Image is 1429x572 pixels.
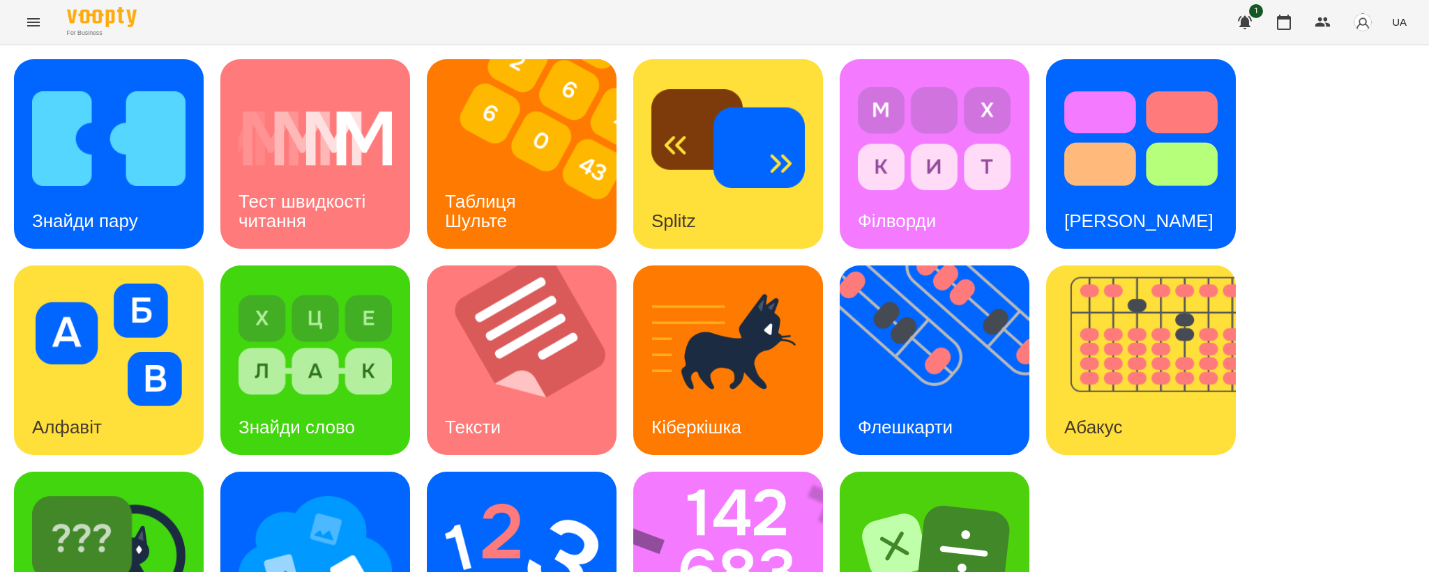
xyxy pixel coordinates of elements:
h3: Таблиця Шульте [445,191,521,231]
h3: Алфавіт [32,417,102,438]
h3: Філворди [858,210,936,231]
img: Voopty Logo [67,7,137,27]
img: Флешкарти [840,265,1047,455]
img: Таблиця Шульте [427,59,634,249]
h3: Тексти [445,417,501,438]
span: UA [1392,15,1407,29]
img: Тест швидкості читання [239,77,392,200]
span: 1 [1249,4,1263,18]
h3: Тест швидкості читання [239,191,370,231]
h3: [PERSON_NAME] [1064,210,1213,231]
img: Абакус [1046,265,1253,455]
a: КіберкішкаКіберкішка [633,265,823,455]
a: Знайди паруЗнайди пару [14,59,204,249]
a: Таблиця ШультеТаблиця Шульте [427,59,617,249]
a: АбакусАбакус [1046,265,1236,455]
a: ФлешкартиФлешкарти [840,265,1029,455]
a: АлфавітАлфавіт [14,265,204,455]
a: Тест швидкості читанняТест швидкості читання [220,59,410,249]
img: Знайди слово [239,284,392,406]
span: For Business [67,29,137,38]
button: Menu [17,6,50,39]
img: Філворди [858,77,1011,200]
img: Алфавіт [32,284,186,406]
a: ТекстиТексти [427,265,617,455]
img: Тест Струпа [1064,77,1218,200]
h3: Splitz [651,210,696,231]
a: Тест Струпа[PERSON_NAME] [1046,59,1236,249]
h3: Флешкарти [858,417,953,438]
img: Кіберкішка [651,284,805,406]
a: Знайди словоЗнайди слово [220,265,410,455]
img: Тексти [427,265,634,455]
h3: Знайди слово [239,417,355,438]
h3: Абакус [1064,417,1122,438]
button: UA [1386,9,1412,35]
img: avatar_s.png [1353,13,1373,32]
h3: Кіберкішка [651,417,741,438]
a: ФілвордиФілворди [840,59,1029,249]
img: Знайди пару [32,77,186,200]
img: Splitz [651,77,805,200]
a: SplitzSplitz [633,59,823,249]
h3: Знайди пару [32,210,138,231]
